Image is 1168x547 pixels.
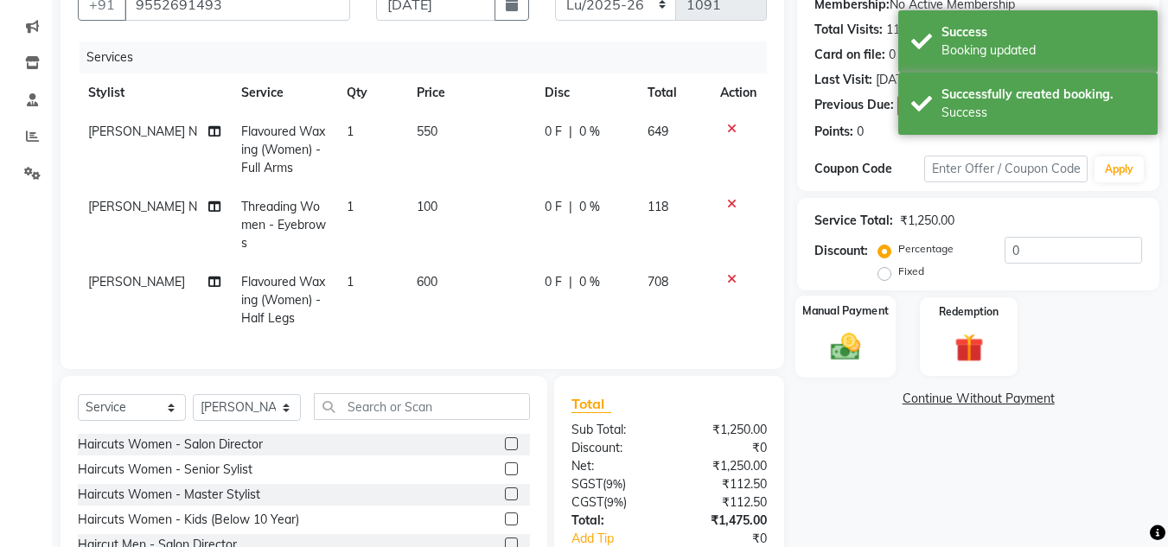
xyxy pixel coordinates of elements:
[78,436,263,454] div: Haircuts Women - Salon Director
[814,46,885,64] div: Card on file:
[545,273,562,291] span: 0 F
[857,123,864,141] div: 0
[1095,156,1144,182] button: Apply
[669,457,780,475] div: ₹1,250.00
[648,199,668,214] span: 118
[558,512,669,530] div: Total:
[802,302,889,319] label: Manual Payment
[898,241,954,257] label: Percentage
[941,86,1145,104] div: Successfully created booking.
[569,273,572,291] span: |
[558,421,669,439] div: Sub Total:
[898,264,924,279] label: Fixed
[314,393,530,420] input: Search or Scan
[336,73,406,112] th: Qty
[579,123,600,141] span: 0 %
[78,486,260,504] div: Haircuts Women - Master Stylist
[569,123,572,141] span: |
[669,421,780,439] div: ₹1,250.00
[814,71,872,89] div: Last Visit:
[534,73,637,112] th: Disc
[579,198,600,216] span: 0 %
[814,123,853,141] div: Points:
[231,73,336,112] th: Service
[710,73,767,112] th: Action
[946,330,992,366] img: _gift.svg
[78,511,299,529] div: Haircuts Women - Kids (Below 10 Year)
[814,242,868,260] div: Discount:
[900,212,954,230] div: ₹1,250.00
[924,156,1088,182] input: Enter Offer / Coupon Code
[558,457,669,475] div: Net:
[606,477,622,491] span: 9%
[876,71,913,89] div: [DATE]
[579,273,600,291] span: 0 %
[569,198,572,216] span: |
[88,274,185,289] span: [PERSON_NAME]
[406,73,534,112] th: Price
[347,124,354,139] span: 1
[347,199,354,214] span: 1
[669,475,780,493] div: ₹112.50
[241,199,326,251] span: Threading Women - Eyebrows
[241,274,325,326] span: Flavoured Waxing (Women) - Half Legs
[417,124,437,139] span: 550
[417,274,437,289] span: 600
[545,198,562,216] span: 0 F
[571,476,603,492] span: SGST
[821,329,870,364] img: _cash.svg
[886,21,900,39] div: 11
[88,124,197,139] span: [PERSON_NAME] N
[607,495,623,509] span: 9%
[78,73,231,112] th: Stylist
[669,512,780,530] div: ₹1,475.00
[80,41,780,73] div: Services
[648,274,668,289] span: 708
[814,212,893,230] div: Service Total:
[417,199,437,214] span: 100
[558,493,669,512] div: ( )
[941,41,1145,60] div: Booking updated
[241,124,325,175] span: Flavoured Waxing (Women) - Full Arms
[347,274,354,289] span: 1
[669,493,780,512] div: ₹112.50
[545,123,562,141] span: 0 F
[941,104,1145,122] div: Success
[814,96,894,116] div: Previous Due:
[814,21,883,39] div: Total Visits:
[801,390,1156,408] a: Continue Without Payment
[648,124,668,139] span: 649
[558,475,669,493] div: ( )
[941,23,1145,41] div: Success
[571,494,603,510] span: CGST
[558,439,669,457] div: Discount:
[889,46,896,64] div: 0
[571,395,611,413] span: Total
[814,160,923,178] div: Coupon Code
[88,199,197,214] span: [PERSON_NAME] N
[939,304,999,320] label: Redemption
[669,439,780,457] div: ₹0
[637,73,711,112] th: Total
[78,461,252,479] div: Haircuts Women - Senior Sylist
